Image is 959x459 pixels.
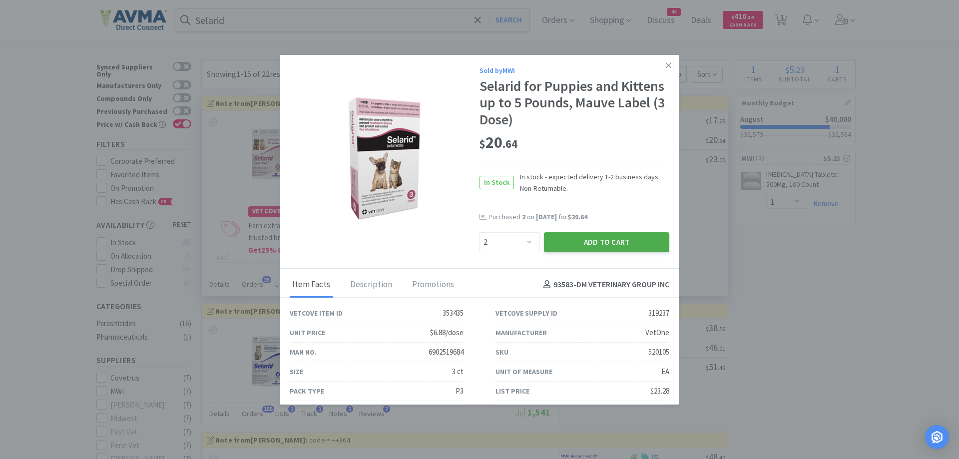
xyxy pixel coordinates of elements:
div: Selarid for Puppies and Kittens up to 5 Pounds, Mauve Label (3 Dose) [479,78,669,128]
div: Unit Price [290,327,325,338]
div: Unit of Measure [495,366,552,377]
div: VetOne [645,327,669,339]
span: $ [479,137,485,151]
div: Vetcove Item ID [290,308,343,319]
div: Item Facts [290,273,333,298]
div: 319237 [648,307,669,319]
div: 6902519684 [429,346,464,358]
div: Purchased on for [488,212,669,222]
img: 4cc2dc706d2641c6a5d87b3f8cfdd540_319237.png [345,93,424,223]
div: 353435 [443,307,464,319]
span: $20.64 [567,212,587,221]
div: Description [348,273,395,298]
span: In Stock [480,176,513,189]
div: Open Intercom Messenger [925,425,949,449]
span: 2 [522,212,525,221]
div: SKU [495,347,508,358]
div: $23.28 [650,385,669,397]
div: Promotions [410,273,457,298]
div: $6.88/dose [430,327,464,339]
div: EA [661,366,669,378]
h4: 93583 - DM VETERINARY GROUP INC [539,278,669,291]
span: 20 [479,132,517,152]
div: Man No. [290,347,317,358]
div: Size [290,366,303,377]
span: In stock - expected delivery 1-2 business days. Non-Returnable. [514,171,669,194]
div: Pack Type [290,386,324,397]
span: . 64 [502,137,517,151]
div: P3 [456,385,464,397]
span: [DATE] [536,212,557,221]
div: Manufacturer [495,327,547,338]
div: Sold by MWI [479,65,669,76]
div: 3 ct [452,366,464,378]
button: Add to Cart [544,232,669,252]
div: 520105 [648,346,669,358]
div: List Price [495,386,529,397]
div: Vetcove Supply ID [495,308,557,319]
